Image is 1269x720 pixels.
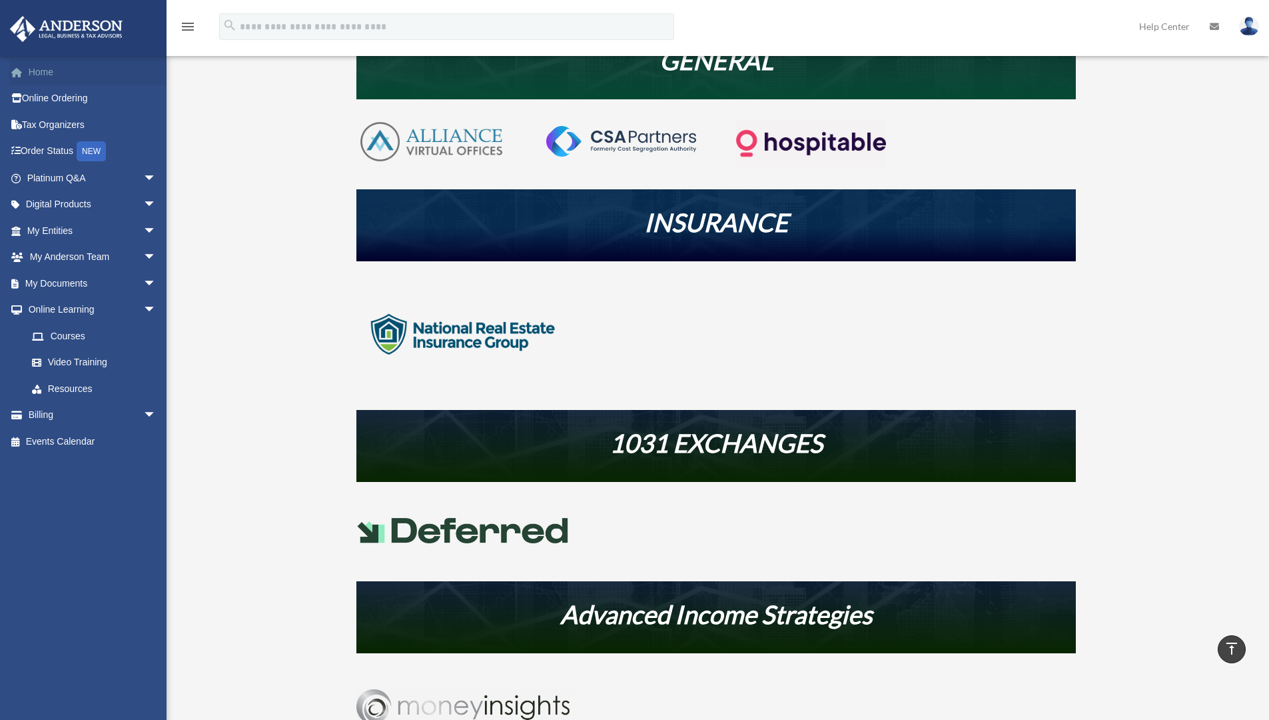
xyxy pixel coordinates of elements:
[9,111,177,138] a: Tax Organizers
[9,59,177,85] a: Home
[9,138,177,165] a: Order StatusNEW
[356,534,570,552] a: Deferred
[77,141,106,161] div: NEW
[610,427,823,458] em: 1031 EXCHANGES
[143,165,170,192] span: arrow_drop_down
[143,402,170,429] span: arrow_drop_down
[644,207,788,237] em: INSURANCE
[9,217,177,244] a: My Entitiesarrow_drop_down
[560,599,872,629] em: Advanced Income Strategies
[19,375,170,402] a: Resources
[9,165,177,191] a: Platinum Q&Aarrow_drop_down
[222,18,237,33] i: search
[9,191,177,218] a: Digital Productsarrow_drop_down
[9,402,177,429] a: Billingarrow_drop_down
[143,270,170,297] span: arrow_drop_down
[659,45,773,75] em: GENERAL
[143,244,170,271] span: arrow_drop_down
[9,297,177,323] a: Online Learningarrow_drop_down
[6,16,127,42] img: Anderson Advisors Platinum Portal
[19,349,177,376] a: Video Training
[1224,641,1240,657] i: vertical_align_top
[9,85,177,112] a: Online Ordering
[19,323,177,349] a: Courses
[736,119,886,168] img: Logo-transparent-dark
[143,191,170,219] span: arrow_drop_down
[180,19,196,35] i: menu
[9,428,177,455] a: Events Calendar
[546,126,696,157] img: CSA-partners-Formerly-Cost-Segregation-Authority
[1218,635,1246,663] a: vertical_align_top
[180,23,196,35] a: menu
[1239,17,1259,36] img: User Pic
[356,281,570,388] img: logo-nreig
[9,244,177,271] a: My Anderson Teamarrow_drop_down
[143,217,170,245] span: arrow_drop_down
[356,518,570,543] img: Deferred
[9,270,177,297] a: My Documentsarrow_drop_down
[143,297,170,324] span: arrow_drop_down
[356,119,506,165] img: AVO-logo-1-color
